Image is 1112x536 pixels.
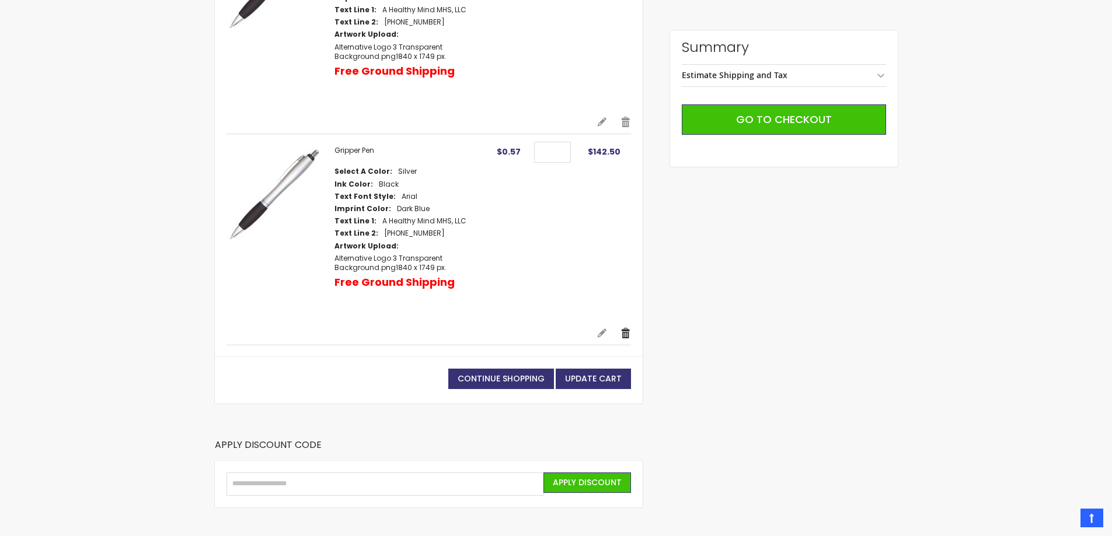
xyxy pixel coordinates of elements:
button: Go to Checkout [682,104,886,135]
dt: Text Line 1 [334,216,377,226]
span: Update Cart [565,373,622,384]
dd: [PHONE_NUMBER] [384,17,445,27]
span: $142.50 [588,146,621,157]
button: Update Cart [556,369,631,389]
dt: Artwork Upload [334,30,399,39]
dd: 1840 x 1749 px. [334,43,486,61]
dt: Text Line 1 [334,5,377,15]
a: Alternative Logo 3 Transparent Background.png [334,253,442,272]
dt: Text Line 2 [334,17,378,27]
dt: Ink Color [334,180,373,189]
dd: Silver [398,167,417,176]
dt: Text Font Style [334,192,396,201]
span: $0.57 [497,146,521,157]
dd: [PHONE_NUMBER] [384,229,445,238]
img: Gripper-Silver [226,146,323,242]
dt: Text Line 2 [334,229,378,238]
span: Go to Checkout [736,112,832,127]
strong: Apply Discount Code [215,439,322,460]
dd: 1840 x 1749 px. [334,254,486,272]
p: Free Ground Shipping [334,275,455,289]
dd: Dark Blue [397,204,430,213]
dd: A Healthy Mind MHS, LLC [382,216,466,226]
dd: Arial [402,192,417,201]
strong: Summary [682,38,886,57]
span: Apply Discount [553,477,622,488]
dd: A Healthy Mind MHS, LLC [382,5,466,15]
dt: Imprint Color [334,204,391,213]
strong: Estimate Shipping and Tax [682,69,787,80]
a: Gripper Pen [334,145,374,155]
dd: Black [379,180,399,189]
a: Alternative Logo 3 Transparent Background.png [334,42,442,61]
p: Free Ground Shipping [334,64,455,78]
dt: Select A Color [334,167,392,176]
a: Gripper-Silver [226,146,334,316]
dt: Artwork Upload [334,241,399,251]
span: Continue Shopping [458,373,545,384]
a: Continue Shopping [448,369,554,389]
